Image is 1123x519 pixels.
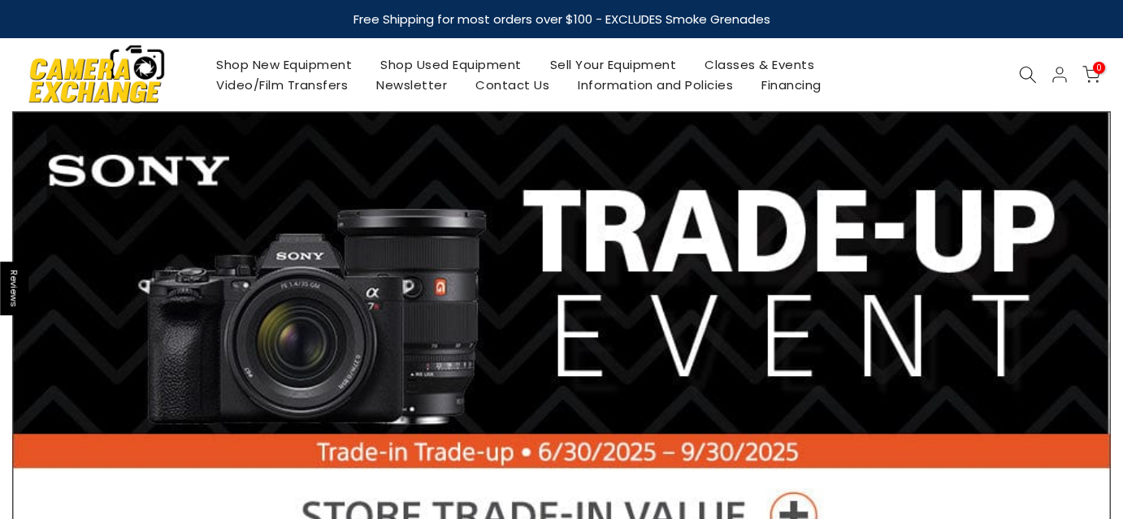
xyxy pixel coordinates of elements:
[1093,62,1105,74] span: 0
[535,54,691,75] a: Sell Your Equipment
[1082,66,1100,84] a: 0
[366,54,536,75] a: Shop Used Equipment
[353,11,770,28] strong: Free Shipping for most orders over $100 - EXCLUDES Smoke Grenades
[202,75,362,95] a: Video/Film Transfers
[564,75,748,95] a: Information and Policies
[362,75,462,95] a: Newsletter
[748,75,836,95] a: Financing
[691,54,829,75] a: Classes & Events
[462,75,564,95] a: Contact Us
[202,54,366,75] a: Shop New Equipment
